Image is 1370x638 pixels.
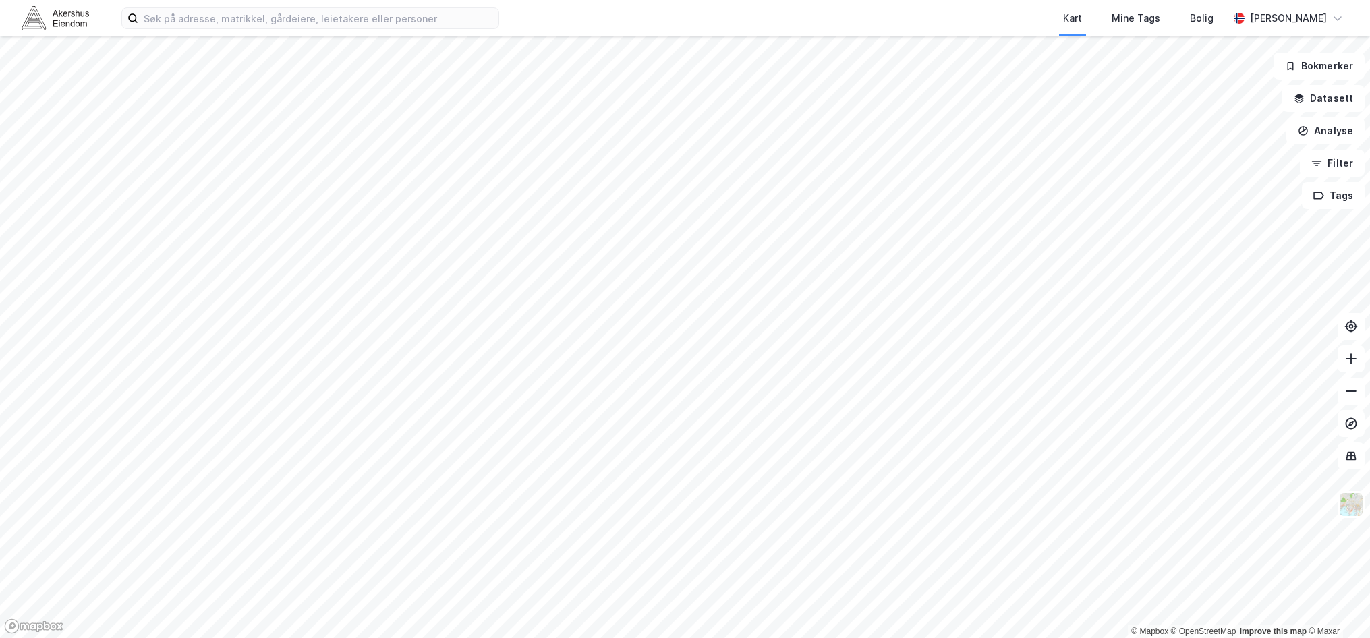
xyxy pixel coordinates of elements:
button: Analyse [1286,117,1365,144]
button: Tags [1302,182,1365,209]
img: akershus-eiendom-logo.9091f326c980b4bce74ccdd9f866810c.svg [22,6,89,30]
div: Kart [1063,10,1082,26]
div: Kontrollprogram for chat [1303,573,1370,638]
button: Filter [1300,150,1365,177]
a: Improve this map [1240,627,1307,636]
div: Mine Tags [1112,10,1160,26]
a: Mapbox homepage [4,618,63,634]
button: Bokmerker [1274,53,1365,80]
img: Z [1338,492,1364,517]
input: Søk på adresse, matrikkel, gårdeiere, leietakere eller personer [138,8,498,28]
a: Mapbox [1131,627,1168,636]
div: Bolig [1190,10,1214,26]
div: [PERSON_NAME] [1250,10,1327,26]
a: OpenStreetMap [1171,627,1236,636]
button: Datasett [1282,85,1365,112]
iframe: Chat Widget [1303,573,1370,638]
